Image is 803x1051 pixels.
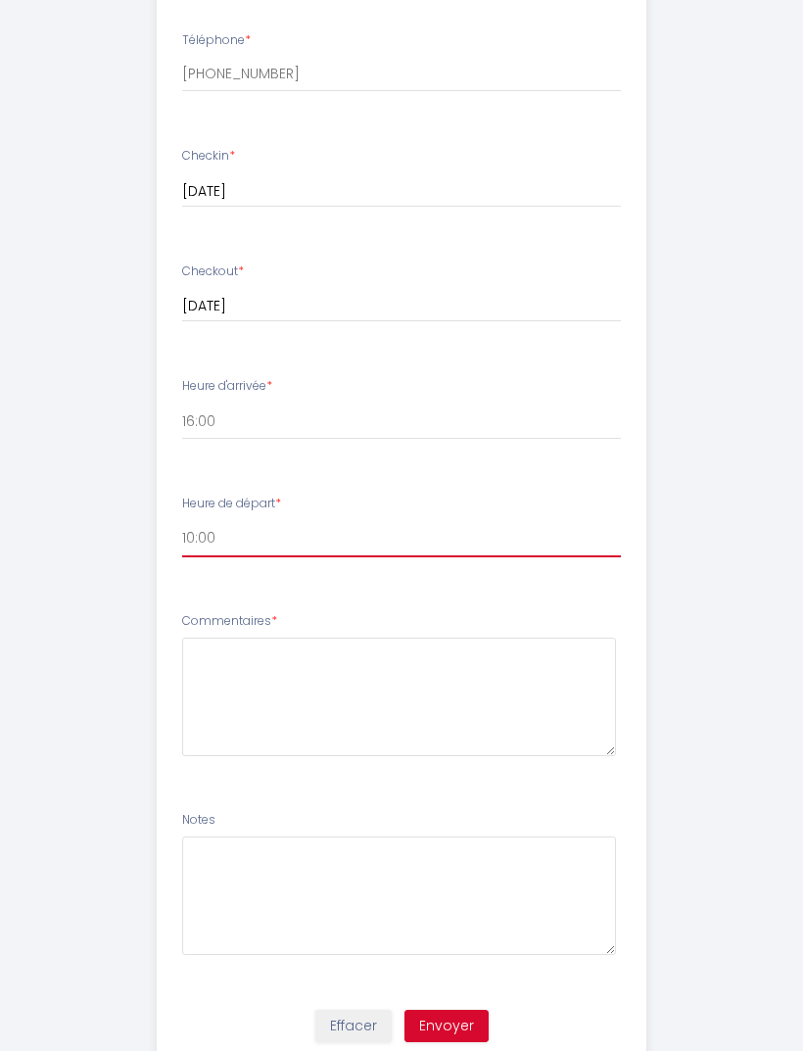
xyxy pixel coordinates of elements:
label: Commentaires [182,612,277,631]
label: Checkin [182,147,235,166]
button: Envoyer [404,1010,489,1043]
label: Heure de départ [182,495,281,513]
button: Effacer [315,1010,392,1043]
label: Checkout [182,263,244,281]
label: Notes [182,811,215,830]
label: Heure d'arrivée [182,377,272,396]
label: Téléphone [182,31,251,50]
